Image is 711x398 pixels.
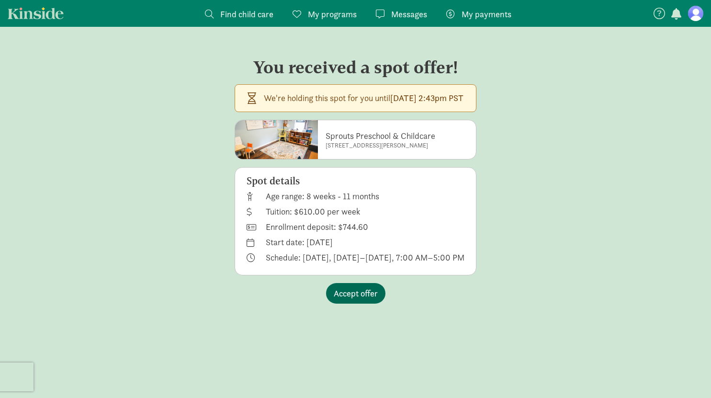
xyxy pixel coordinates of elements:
p: Enrollment deposit: $744.60 [266,221,368,233]
p: We're holding this spot for you until [264,92,463,104]
a: Kinside [8,7,64,19]
p: Tuition: $610.00 per week [266,206,360,217]
p: Schedule: [DATE], [DATE]–[DATE], 7:00 AM–5:00 PM [266,252,464,263]
strong: [DATE] 2:43pm PST [390,92,463,103]
small: [STREET_ADDRESS][PERSON_NAME] [326,142,435,149]
p: Age range: 8 weeks - 11 months [266,191,379,202]
p: Sprouts Preschool & Childcare [326,130,435,142]
button: Accept offer [326,283,385,304]
span: My programs [308,8,357,21]
span: Find child care [220,8,273,21]
span: Messages [391,8,427,21]
span: Accept offer [334,287,378,300]
h5: Spot details [247,175,300,187]
p: Start date: [DATE] [266,237,333,248]
img: en64epm7d0ag8l6omwwq.png [235,120,318,159]
span: My payments [462,8,511,21]
h3: You received a spot offer! [253,57,458,77]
